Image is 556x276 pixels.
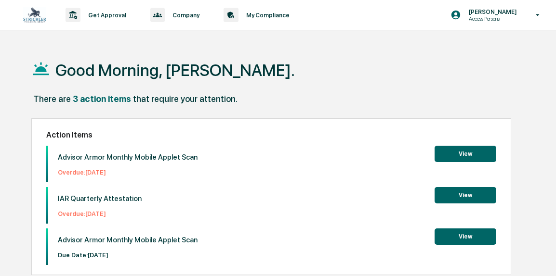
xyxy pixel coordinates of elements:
button: View [435,146,496,162]
div: 3 action items [73,94,131,104]
a: View [435,149,496,158]
div: that require your attention. [133,94,238,104]
a: View [435,231,496,240]
img: logo [23,7,46,23]
h2: Action Items [46,130,497,139]
p: Get Approval [80,12,131,19]
p: My Compliance [238,12,294,19]
p: Advisor Armor Monthly Mobile Applet Scan [58,236,198,244]
div: There are [33,94,71,104]
p: Overdue: [DATE] [58,210,142,217]
p: Overdue: [DATE] [58,169,198,176]
p: Due Date: [DATE] [58,251,198,259]
p: Access Persons [461,15,522,22]
button: View [435,228,496,245]
a: View [435,190,496,199]
p: [PERSON_NAME] [461,8,522,15]
p: Advisor Armor Monthly Mobile Applet Scan [58,153,198,162]
h1: Good Morning, [PERSON_NAME]. [55,61,295,80]
p: Company [165,12,204,19]
p: IAR Quarterly Attestation [58,194,142,203]
button: View [435,187,496,203]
